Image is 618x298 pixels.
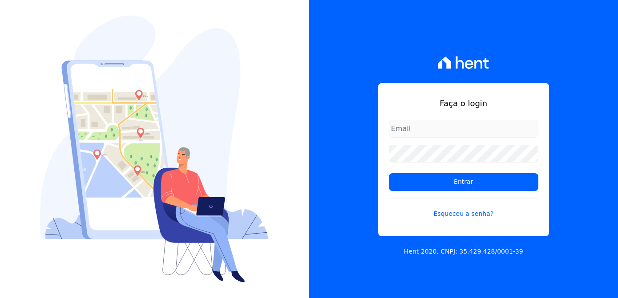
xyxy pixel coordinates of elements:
img: Login [40,16,269,282]
input: Entrar [389,173,538,191]
h1: Faça o login [389,97,538,109]
p: Hent 2020. CNPJ: 35.429.428/0001-39 [404,247,523,256]
input: Email [389,120,538,138]
a: Esqueceu a senha? [389,198,538,219]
